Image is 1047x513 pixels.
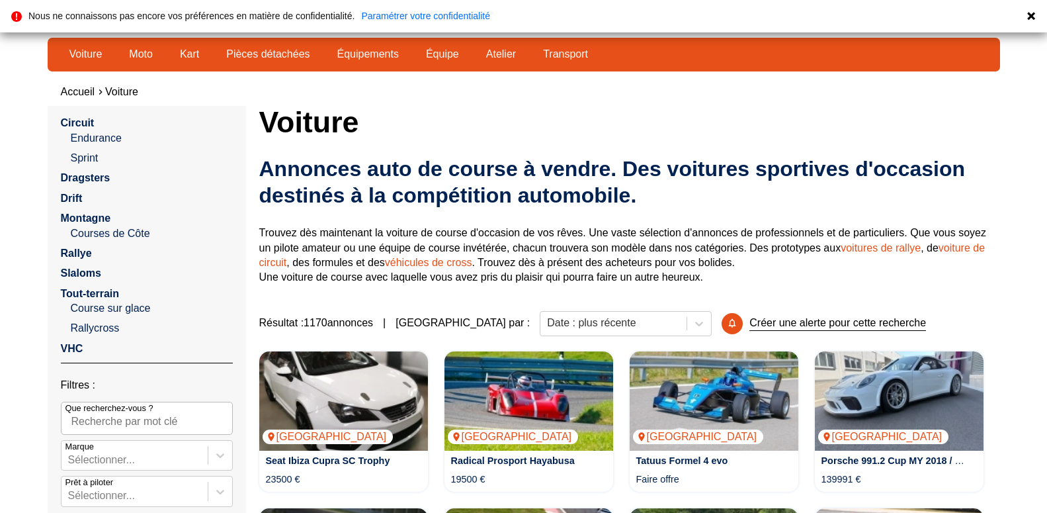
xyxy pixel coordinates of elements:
[259,316,374,330] span: Résultat : 1170 annonces
[71,226,233,241] a: Courses de Côte
[71,151,233,165] a: Sprint
[630,351,798,451] img: Tatuus Formel 4 evo
[448,430,579,444] p: [GEOGRAPHIC_DATA]
[259,351,428,451] img: Seat Ibiza Cupra SC Trophy
[61,86,95,97] a: Accueil
[65,477,114,489] p: Prêt à piloter
[218,43,318,66] a: Pièces détachées
[451,455,575,466] a: Radical Prosport Hayabusa
[841,242,921,254] a: voitures de rallye
[61,343,83,354] a: VHC
[105,86,138,97] a: Voiture
[266,455,390,466] a: Seat Ibiza Cupra SC Trophy
[171,43,208,66] a: Kart
[636,455,728,466] a: Tatuus Formel 4 evo
[61,212,111,224] a: Montagne
[821,473,861,486] p: 139991 €
[749,316,926,331] p: Créer une alerte pour cette recherche
[120,43,161,66] a: Moto
[263,430,394,444] p: [GEOGRAPHIC_DATA]
[383,316,386,330] span: |
[259,351,428,451] a: Seat Ibiza Cupra SC Trophy[GEOGRAPHIC_DATA]
[818,430,949,444] p: [GEOGRAPHIC_DATA]
[534,43,597,66] a: Transport
[28,11,355,21] p: Nous ne connaissons pas encore vos préférences en matière de confidentialité.
[417,43,468,66] a: Équipe
[71,321,233,336] a: Rallycross
[61,117,95,128] a: Circuit
[636,473,679,486] p: Faire offre
[266,473,300,486] p: 23500 €
[61,288,120,299] a: Tout-terrain
[633,430,764,444] p: [GEOGRAPHIC_DATA]
[68,454,71,466] input: MarqueSélectionner...
[68,490,71,502] input: Prêt à piloterSélectionner...
[61,378,233,393] p: Filtres :
[71,131,233,146] a: Endurance
[61,248,92,259] a: Rallye
[259,156,1000,209] h2: Annonces auto de course à vendre. Des voitures sportives d'occasion destinés à la compétition aut...
[71,301,233,316] a: Course sur glace
[815,351,984,451] img: Porsche 991.2 Cup MY 2018 / 63 Std Gesamtlaufzeit
[444,351,613,451] a: Radical Prosport Hayabusa[GEOGRAPHIC_DATA]
[385,257,472,268] a: véhicules de cross
[61,172,110,183] a: Dragsters
[396,316,530,330] p: [GEOGRAPHIC_DATA] par :
[259,226,1000,285] p: Trouvez dès maintenant la voiture de course d'occasion de vos rêves. Une vaste sélection d'annonc...
[61,193,83,204] a: Drift
[65,402,153,414] p: Que recherchez-vous ?
[259,106,1000,138] h1: Voiture
[329,43,407,66] a: Équipements
[61,43,111,66] a: Voiture
[630,351,798,451] a: Tatuus Formel 4 evo[GEOGRAPHIC_DATA]
[478,43,524,66] a: Atelier
[61,402,233,435] input: Que recherchez-vous ?
[65,441,94,453] p: Marque
[444,351,613,451] img: Radical Prosport Hayabusa
[451,473,485,486] p: 19500 €
[361,11,490,21] a: Paramétrer votre confidentialité
[815,351,984,451] a: Porsche 991.2 Cup MY 2018 / 63 Std Gesamtlaufzeit[GEOGRAPHIC_DATA]
[61,267,101,279] a: Slaloms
